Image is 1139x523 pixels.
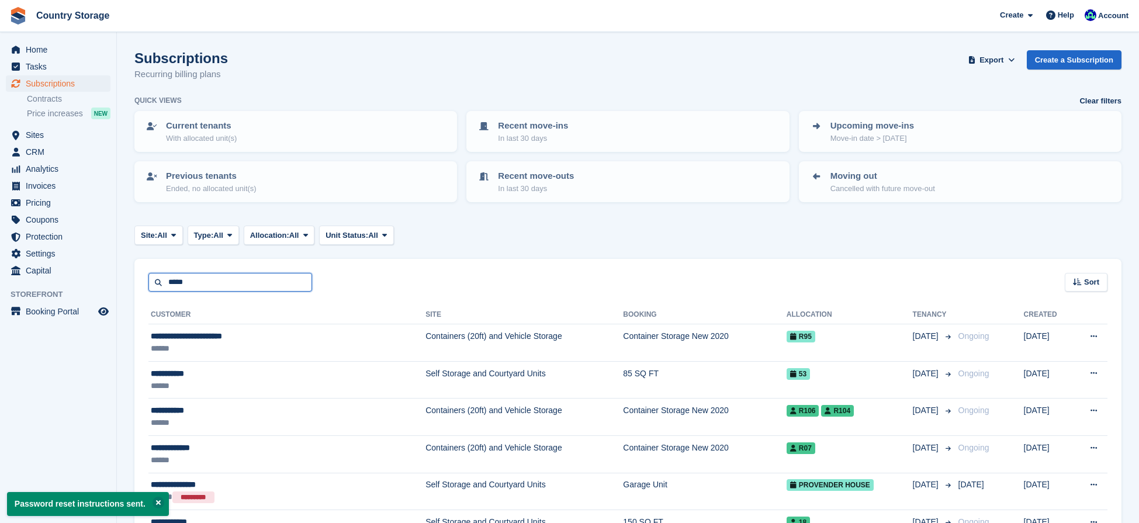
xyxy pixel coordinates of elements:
a: Current tenants With allocated unit(s) [136,112,456,151]
span: [DATE] [913,368,941,380]
p: Password reset instructions sent. [7,492,169,516]
p: Move-in date > [DATE] [830,133,914,144]
th: Booking [623,306,786,324]
button: Site: All [134,226,183,245]
a: menu [6,303,110,320]
span: Provender House [787,479,874,491]
p: Recent move-ins [498,119,568,133]
a: menu [6,58,110,75]
h1: Subscriptions [134,50,228,66]
td: Containers (20ft) and Vehicle Storage [425,435,623,473]
span: All [213,230,223,241]
button: Type: All [188,226,239,245]
a: Country Storage [32,6,114,25]
span: Invoices [26,178,96,194]
a: Price increases NEW [27,107,110,120]
p: Moving out [830,169,935,183]
span: Capital [26,262,96,279]
td: Self Storage and Courtyard Units [425,473,623,510]
p: Recent move-outs [498,169,574,183]
a: Contracts [27,93,110,105]
a: menu [6,245,110,262]
button: Allocation: All [244,226,315,245]
p: Recurring billing plans [134,68,228,81]
a: Clear filters [1079,95,1121,107]
span: All [289,230,299,241]
button: Export [966,50,1017,70]
a: menu [6,212,110,228]
span: Unit Status: [326,230,368,241]
td: [DATE] [1024,435,1072,473]
a: Create a Subscription [1027,50,1121,70]
span: Allocation: [250,230,289,241]
a: Moving out Cancelled with future move-out [800,162,1120,201]
p: In last 30 days [498,183,574,195]
span: CRM [26,144,96,160]
span: Pricing [26,195,96,211]
span: Coupons [26,212,96,228]
span: Help [1058,9,1074,21]
span: Storefront [11,289,116,300]
span: Booking Portal [26,303,96,320]
a: menu [6,262,110,279]
p: With allocated unit(s) [166,133,237,144]
p: Current tenants [166,119,237,133]
span: R95 [787,331,815,342]
span: Site: [141,230,157,241]
span: Settings [26,245,96,262]
span: All [368,230,378,241]
span: 53 [787,368,810,380]
td: Garage Unit [623,473,786,510]
a: menu [6,195,110,211]
span: Ongoing [958,406,989,415]
span: R104 [821,405,854,417]
td: Container Storage New 2020 [623,435,786,473]
th: Customer [148,306,425,324]
p: Upcoming move-ins [830,119,914,133]
td: Containers (20ft) and Vehicle Storage [425,399,623,436]
span: [DATE] [913,479,941,491]
div: NEW [91,108,110,119]
th: Allocation [787,306,913,324]
a: Previous tenants Ended, no allocated unit(s) [136,162,456,201]
span: Create [1000,9,1023,21]
th: Created [1024,306,1072,324]
a: menu [6,161,110,177]
span: Ongoing [958,369,989,378]
span: [DATE] [958,480,984,489]
td: 85 SQ FT [623,361,786,399]
img: stora-icon-8386f47178a22dfd0bd8f6a31ec36ba5ce8667c1dd55bd0f319d3a0aa187defe.svg [9,7,27,25]
a: Recent move-ins In last 30 days [468,112,788,151]
a: menu [6,127,110,143]
a: menu [6,178,110,194]
span: Type: [194,230,214,241]
td: [DATE] [1024,399,1072,436]
span: Sort [1084,276,1099,288]
td: Self Storage and Courtyard Units [425,361,623,399]
span: R07 [787,442,815,454]
td: [DATE] [1024,361,1072,399]
span: [DATE] [913,404,941,417]
a: menu [6,144,110,160]
img: Alison Dalnas [1085,9,1096,21]
td: Container Storage New 2020 [623,324,786,362]
a: menu [6,41,110,58]
span: Account [1098,10,1128,22]
span: Home [26,41,96,58]
a: Preview store [96,304,110,318]
span: All [157,230,167,241]
a: menu [6,228,110,245]
a: Upcoming move-ins Move-in date > [DATE] [800,112,1120,151]
a: Recent move-outs In last 30 days [468,162,788,201]
span: [DATE] [913,330,941,342]
td: Container Storage New 2020 [623,399,786,436]
h6: Quick views [134,95,182,106]
span: Ongoing [958,331,989,341]
p: Ended, no allocated unit(s) [166,183,257,195]
p: Previous tenants [166,169,257,183]
th: Site [425,306,623,324]
p: In last 30 days [498,133,568,144]
a: menu [6,75,110,92]
button: Unit Status: All [319,226,393,245]
span: Analytics [26,161,96,177]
